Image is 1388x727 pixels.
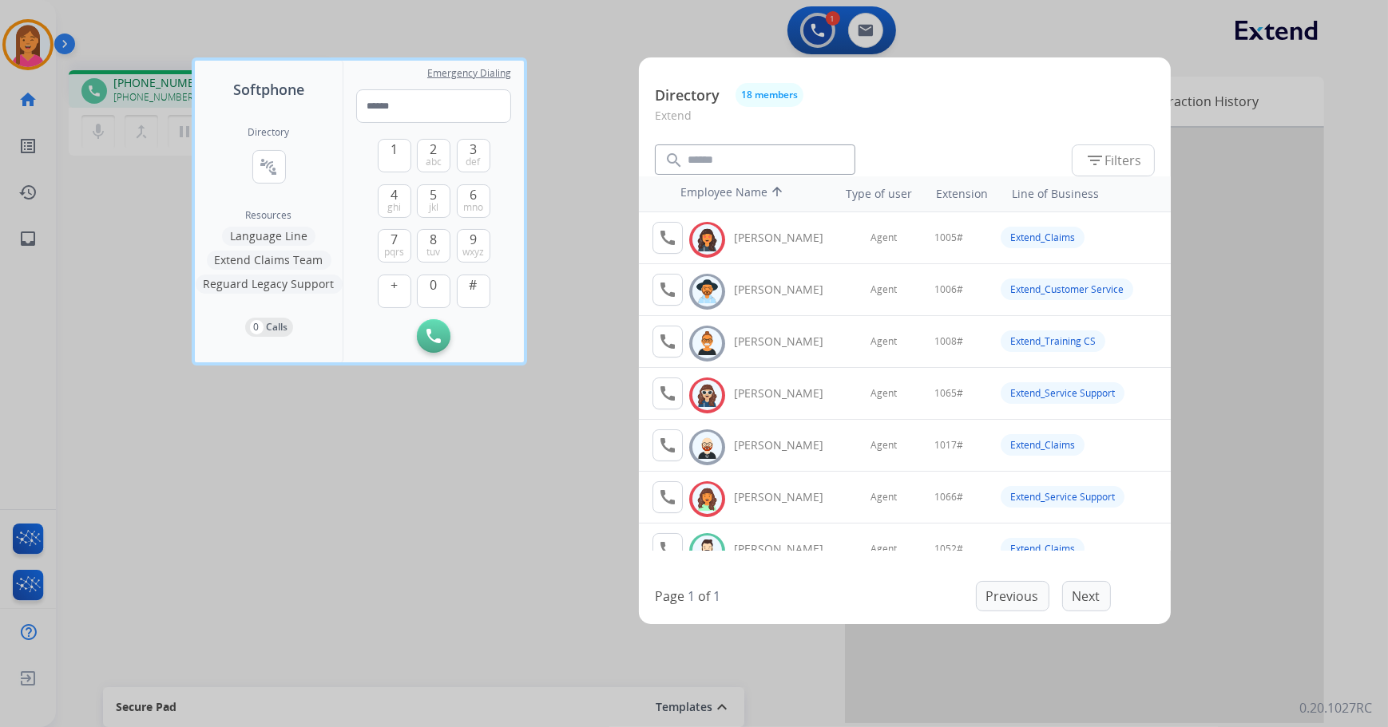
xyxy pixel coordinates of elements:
[658,436,677,455] mat-icon: call
[457,184,490,218] button: 6mno
[470,185,477,204] span: 6
[1085,151,1141,170] span: Filters
[870,387,897,400] span: Agent
[430,275,438,294] span: 0
[1001,330,1105,352] div: Extend_Training CS
[378,184,411,218] button: 4ghi
[429,201,438,214] span: jkl
[934,231,963,244] span: 1005#
[196,275,343,294] button: Reguard Legacy Support
[1001,538,1085,559] div: Extend_Claims
[658,280,677,299] mat-icon: call
[463,201,483,214] span: mno
[430,140,438,159] span: 2
[696,227,719,252] img: avatar
[870,439,897,452] span: Agent
[427,246,441,259] span: tuv
[384,246,404,259] span: pqrs
[466,156,481,168] span: def
[698,587,710,606] p: of
[1085,151,1104,170] mat-icon: filter_list
[427,67,511,80] span: Emergency Dialing
[248,126,290,139] h2: Directory
[1001,227,1085,248] div: Extend_Claims
[470,140,477,159] span: 3
[655,587,684,606] p: Page
[664,151,684,170] mat-icon: search
[870,543,897,555] span: Agent
[1299,698,1372,717] p: 0.20.1027RC
[934,439,963,452] span: 1017#
[734,385,841,401] div: [PERSON_NAME]
[824,178,921,210] th: Type of user
[222,227,315,246] button: Language Line
[736,83,803,107] button: 18 members
[767,184,787,203] mat-icon: arrow_upward
[260,157,279,176] mat-icon: connect_without_contact
[696,279,719,304] img: avatar
[391,230,398,249] span: 7
[696,383,719,408] img: avatar
[267,320,288,334] p: Calls
[734,437,841,453] div: [PERSON_NAME]
[391,185,398,204] span: 4
[417,275,450,308] button: 0
[462,246,484,259] span: wxyz
[430,230,438,249] span: 8
[1001,486,1124,508] div: Extend_Service Support
[658,539,677,559] mat-icon: call
[870,335,897,348] span: Agent
[934,491,963,504] span: 1066#
[387,201,401,214] span: ghi
[870,231,897,244] span: Agent
[378,139,411,172] button: 1
[1001,279,1133,300] div: Extend_Customer Service
[734,334,841,350] div: [PERSON_NAME]
[417,184,450,218] button: 5jkl
[870,283,897,296] span: Agent
[696,487,719,512] img: avatar
[696,539,719,563] img: avatar
[870,491,897,504] span: Agent
[426,329,441,343] img: call-button
[1004,178,1163,210] th: Line of Business
[696,331,719,356] img: avatar
[672,176,816,211] th: Employee Name
[696,435,719,460] img: avatar
[928,178,996,210] th: Extension
[655,85,720,106] p: Directory
[734,230,841,246] div: [PERSON_NAME]
[233,78,304,101] span: Softphone
[245,318,293,337] button: 0Calls
[658,488,677,507] mat-icon: call
[655,107,1155,136] p: Extend
[734,489,841,505] div: [PERSON_NAME]
[430,185,438,204] span: 5
[457,139,490,172] button: 3def
[470,275,478,294] span: #
[391,275,398,294] span: +
[417,229,450,263] button: 8tuv
[934,387,963,400] span: 1065#
[457,275,490,308] button: #
[1001,434,1085,456] div: Extend_Claims
[417,139,450,172] button: 2abc
[391,140,398,159] span: 1
[934,335,963,348] span: 1008#
[246,209,292,222] span: Resources
[1072,144,1155,176] button: Filters
[457,229,490,263] button: 9wxyz
[207,251,331,270] button: Extend Claims Team
[658,228,677,247] mat-icon: call
[734,282,841,298] div: [PERSON_NAME]
[734,541,841,557] div: [PERSON_NAME]
[378,229,411,263] button: 7pqrs
[250,320,264,334] p: 0
[426,156,442,168] span: abc
[658,332,677,351] mat-icon: call
[378,275,411,308] button: +
[934,283,963,296] span: 1006#
[934,543,963,555] span: 1052#
[470,230,477,249] span: 9
[1001,382,1124,404] div: Extend_Service Support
